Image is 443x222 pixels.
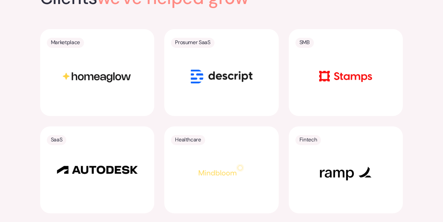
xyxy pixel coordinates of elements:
p: Prosumer SaaS [175,38,210,47]
p: SMB [299,38,310,47]
img: Autodesk logo [56,162,139,177]
p: SaaS [51,135,63,144]
p: Fintech [299,135,317,144]
p: Marketplace [51,38,80,47]
p: Healthcare [175,135,201,144]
